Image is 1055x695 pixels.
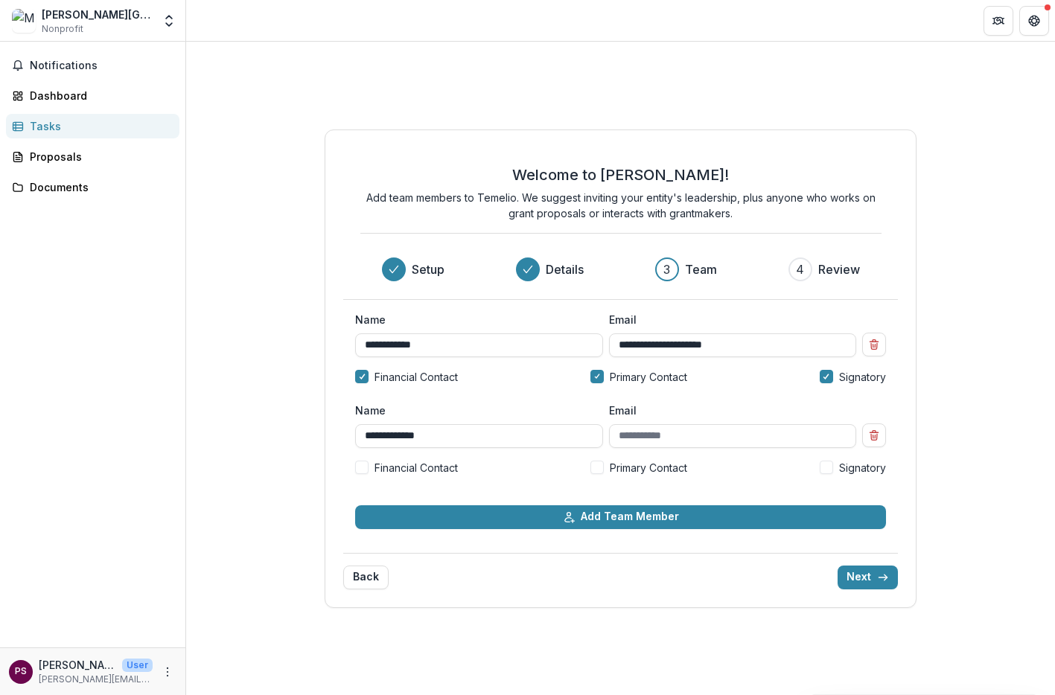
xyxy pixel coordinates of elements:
[546,260,584,278] h3: Details
[343,566,389,589] button: Back
[30,118,168,134] div: Tasks
[39,657,116,673] p: [PERSON_NAME]
[6,54,179,77] button: Notifications
[839,369,886,385] span: Signatory
[382,257,860,281] div: Progress
[6,175,179,199] a: Documents
[1019,6,1049,36] button: Get Help
[685,260,717,278] h3: Team
[818,260,860,278] h3: Review
[609,403,847,418] label: Email
[360,190,882,221] p: Add team members to Temelio. We suggest inviting your entity's leadership, plus anyone who works ...
[6,83,179,108] a: Dashboard
[412,260,444,278] h3: Setup
[30,60,173,72] span: Notifications
[159,6,179,36] button: Open entity switcher
[6,114,179,138] a: Tasks
[122,659,153,672] p: User
[355,403,593,418] label: Name
[6,144,179,169] a: Proposals
[30,149,168,164] div: Proposals
[796,260,804,278] div: 4
[663,260,670,278] div: 3
[374,369,458,385] span: Financial Contact
[42,7,153,22] div: [PERSON_NAME][GEOGRAPHIC_DATA]
[159,663,176,681] button: More
[39,673,153,686] p: [PERSON_NAME][EMAIL_ADDRESS][DOMAIN_NAME]
[42,22,83,36] span: Nonprofit
[838,566,898,589] button: Next
[839,460,886,475] span: Signatory
[355,505,886,529] button: Add Team Member
[374,460,458,475] span: Financial Contact
[355,312,593,327] label: Name
[610,460,687,475] span: Primary Contact
[512,166,729,184] h2: Welcome to [PERSON_NAME]!
[30,88,168,103] div: Dashboard
[610,369,687,385] span: Primary Contact
[862,423,886,447] button: Remove team member
[984,6,1013,36] button: Partners
[609,312,847,327] label: Email
[12,9,36,33] img: Mary V. Bordeaux
[15,667,27,676] div: Peter Strong
[30,179,168,195] div: Documents
[862,333,886,356] button: Remove team member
